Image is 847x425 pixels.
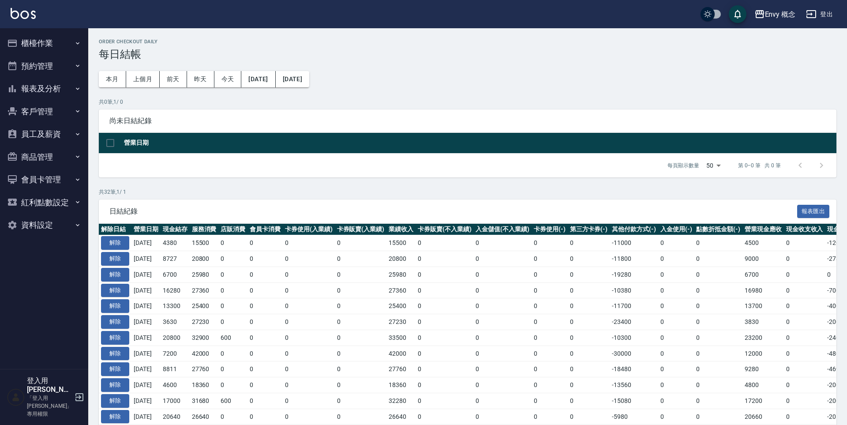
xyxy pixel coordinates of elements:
[283,330,335,346] td: 0
[742,251,784,267] td: 9000
[4,123,85,146] button: 員工及薪資
[335,267,387,282] td: 0
[386,314,416,330] td: 27230
[784,330,825,346] td: 0
[742,224,784,235] th: 營業現金應收
[190,314,219,330] td: 27230
[190,393,219,409] td: 31680
[386,409,416,425] td: 26640
[610,330,658,346] td: -10300
[784,393,825,409] td: 0
[784,267,825,282] td: 0
[694,409,742,425] td: 0
[568,235,610,251] td: 0
[335,235,387,251] td: 0
[473,282,532,298] td: 0
[568,251,610,267] td: 0
[568,361,610,377] td: 0
[214,71,242,87] button: 今天
[161,361,190,377] td: 8811
[218,330,247,346] td: 600
[386,282,416,298] td: 27360
[247,251,283,267] td: 0
[416,224,474,235] th: 卡券販賣(不入業績)
[27,376,72,394] h5: 登入用[PERSON_NAME]
[568,330,610,346] td: 0
[4,146,85,169] button: 商品管理
[784,251,825,267] td: 0
[703,154,724,177] div: 50
[797,205,830,218] button: 報表匯出
[667,162,699,169] p: 每頁顯示數量
[784,282,825,298] td: 0
[473,361,532,377] td: 0
[610,282,658,298] td: -10380
[218,361,247,377] td: 0
[532,235,568,251] td: 0
[335,393,387,409] td: 0
[416,330,474,346] td: 0
[532,377,568,393] td: 0
[161,235,190,251] td: 4380
[247,377,283,393] td: 0
[610,393,658,409] td: -15080
[658,224,694,235] th: 入金使用(-)
[610,235,658,251] td: -11000
[610,346,658,361] td: -30000
[335,361,387,377] td: 0
[742,330,784,346] td: 23200
[101,394,129,408] button: 解除
[7,388,25,406] img: Person
[131,393,161,409] td: [DATE]
[335,314,387,330] td: 0
[473,330,532,346] td: 0
[101,315,129,329] button: 解除
[386,298,416,314] td: 25400
[161,330,190,346] td: 20800
[131,298,161,314] td: [DATE]
[742,409,784,425] td: 20660
[610,224,658,235] th: 其他付款方式(-)
[386,267,416,282] td: 25980
[4,55,85,78] button: 預約管理
[473,409,532,425] td: 0
[161,298,190,314] td: 13300
[335,409,387,425] td: 0
[784,298,825,314] td: 0
[335,330,387,346] td: 0
[247,393,283,409] td: 0
[161,224,190,235] th: 現金結存
[797,207,830,215] a: 報表匯出
[335,282,387,298] td: 0
[610,361,658,377] td: -18480
[568,282,610,298] td: 0
[532,346,568,361] td: 0
[101,331,129,345] button: 解除
[751,5,799,23] button: Envy 概念
[532,282,568,298] td: 0
[742,377,784,393] td: 4800
[161,409,190,425] td: 20640
[532,409,568,425] td: 0
[416,409,474,425] td: 0
[784,314,825,330] td: 0
[335,251,387,267] td: 0
[568,267,610,282] td: 0
[190,235,219,251] td: 15500
[131,314,161,330] td: [DATE]
[4,100,85,123] button: 客戶管理
[694,393,742,409] td: 0
[27,394,72,418] p: 「登入用[PERSON_NAME]」專用權限
[283,409,335,425] td: 0
[386,251,416,267] td: 20800
[386,361,416,377] td: 27760
[416,235,474,251] td: 0
[532,314,568,330] td: 0
[784,377,825,393] td: 0
[247,330,283,346] td: 0
[694,235,742,251] td: 0
[131,224,161,235] th: 營業日期
[658,361,694,377] td: 0
[283,393,335,409] td: 0
[283,282,335,298] td: 0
